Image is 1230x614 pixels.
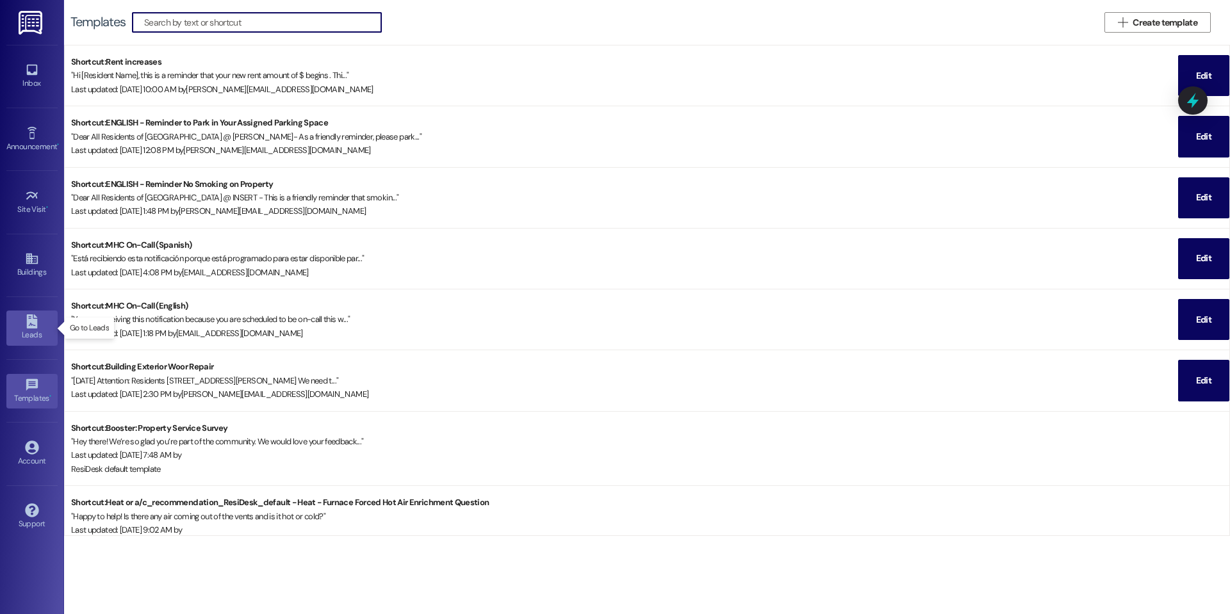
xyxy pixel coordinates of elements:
span: Edit [1196,313,1211,327]
div: Last updated: [DATE] 2:30 PM by [PERSON_NAME][EMAIL_ADDRESS][DOMAIN_NAME] [71,387,1178,401]
div: " Happy to help! Is there any air coming out of the vents and is it hot or cold? " [71,510,1229,523]
div: " Dear All Residents of [GEOGRAPHIC_DATA] @ [PERSON_NAME]- As a friendly reminder, please park... " [71,130,1178,143]
p: Go to Leads [70,323,109,334]
a: Buildings [6,248,58,282]
span: Create template [1133,16,1197,29]
span: Edit [1196,191,1211,204]
span: Edit [1196,252,1211,265]
div: Last updated: [DATE] 12:08 PM by [PERSON_NAME][EMAIL_ADDRESS][DOMAIN_NAME] [71,143,1178,157]
button: Edit [1178,55,1229,96]
img: ResiDesk Logo [19,11,45,35]
button: Edit [1178,116,1229,157]
button: Create template [1104,12,1211,33]
span: Edit [1196,130,1211,143]
div: Shortcut: ENGLISH - Reminder No Smoking on Property [71,177,1178,191]
a: Site Visit • [6,185,58,220]
i:  [1118,17,1127,28]
div: Shortcut: ENGLISH - Reminder to Park in Your Assigned Parking Space [71,116,1178,129]
div: Shortcut: Heat or a/c_recommendation_ResiDesk_default - Heat - Furnace Forced Hot Air Enrichment ... [71,496,1229,509]
div: Shortcut: Booster: Property Service Survey [71,421,1229,435]
div: Last updated: [DATE] 1:48 PM by [PERSON_NAME][EMAIL_ADDRESS][DOMAIN_NAME] [71,204,1178,218]
input: Search by text or shortcut [144,13,381,31]
button: Edit [1178,299,1229,340]
span: • [49,392,51,401]
button: Edit [1178,238,1229,279]
div: Last updated: [DATE] 7:48 AM by [71,448,1229,462]
div: Last updated: [DATE] 4:08 PM by [EMAIL_ADDRESS][DOMAIN_NAME] [71,266,1178,279]
a: Inbox [6,59,58,93]
span: Edit [1196,69,1211,83]
div: " Dear All Residents of [GEOGRAPHIC_DATA] @ INSERT - This is a friendly reminder that smokin... " [71,191,1178,204]
a: Support [6,499,58,534]
div: Last updated: [DATE] 1:18 PM by [EMAIL_ADDRESS][DOMAIN_NAME] [71,327,1178,340]
div: Shortcut: MHC On-Call (Spanish) [71,238,1178,252]
a: Account [6,437,58,471]
div: Last updated: [DATE] 10:00 AM by [PERSON_NAME][EMAIL_ADDRESS][DOMAIN_NAME] [71,83,1178,96]
button: Edit [1178,360,1229,401]
div: " Está recibiendo esta notificación porque está programado para estar disponible par... " [71,252,1178,265]
div: Shortcut: Rent increases [71,55,1178,69]
a: Templates • [6,374,58,408]
a: Leads [6,311,58,345]
span: Edit [1196,374,1211,387]
div: Templates [70,15,126,29]
span: ResiDesk default template [71,464,161,474]
div: " [DATE] Attention: Residents [STREET_ADDRESS][PERSON_NAME] We need t... " [71,374,1178,387]
span: • [57,140,59,149]
div: " You are receiving this notification because you are scheduled to be on-call this w... " [71,312,1178,326]
div: " Hi [Resident Name], this is a reminder that your new rent amount of $ begins . Thi... " [71,69,1178,82]
div: Shortcut: MHC On-Call (English) [71,299,1178,312]
span: • [46,203,48,212]
div: Shortcut: Building Exterior Woor Repair [71,360,1178,373]
div: " Hey there! We’re so glad you’re part of the community. We would love your feedback... " [71,435,1229,448]
button: Edit [1178,177,1229,218]
div: Last updated: [DATE] 9:02 AM by [71,523,1229,537]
